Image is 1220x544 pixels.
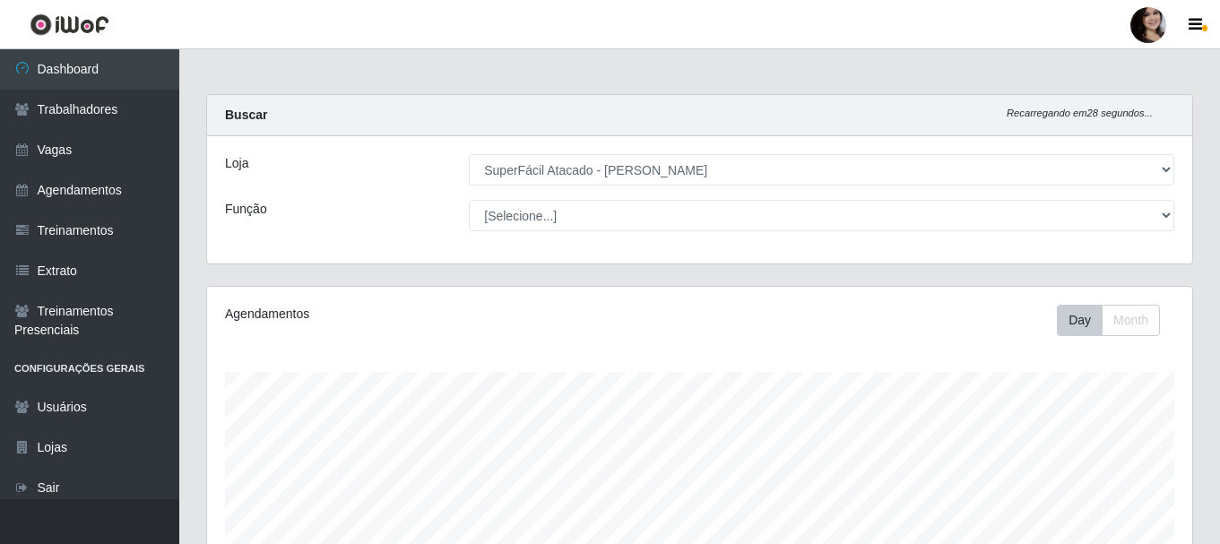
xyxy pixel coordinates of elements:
[225,108,267,122] strong: Buscar
[1057,305,1103,336] button: Day
[1057,305,1174,336] div: Toolbar with button groups
[225,200,267,219] label: Função
[225,154,248,173] label: Loja
[1007,108,1153,118] i: Recarregando em 28 segundos...
[1102,305,1160,336] button: Month
[1057,305,1160,336] div: First group
[30,13,109,36] img: CoreUI Logo
[225,305,605,324] div: Agendamentos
